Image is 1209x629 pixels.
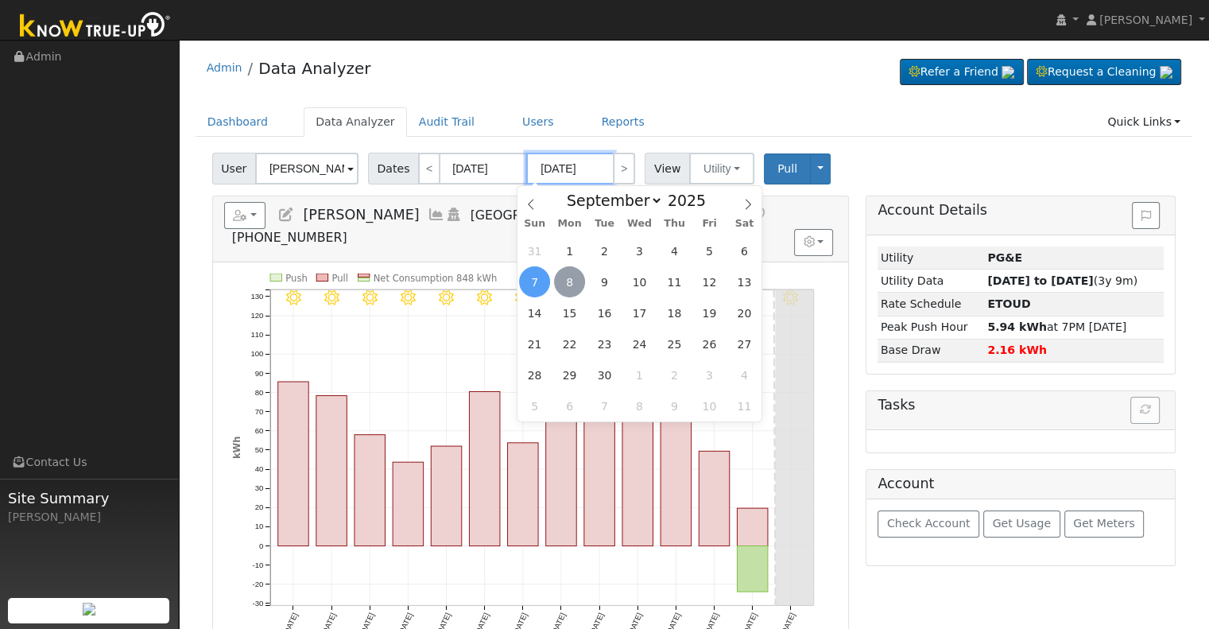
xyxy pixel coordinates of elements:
[517,219,552,229] span: Sun
[729,235,760,266] span: September 6, 2025
[589,235,620,266] span: September 2, 2025
[418,153,440,184] a: <
[554,390,585,421] span: October 6, 2025
[657,219,692,229] span: Thu
[431,446,462,546] rect: onclick=""
[661,317,692,546] rect: onclick=""
[729,266,760,297] span: September 13, 2025
[252,580,263,588] text: -20
[373,272,497,283] text: Net Consumption 848 kWh
[878,316,984,339] td: Peak Push Hour
[729,328,760,359] span: September 27, 2025
[589,297,620,328] span: September 16, 2025
[887,517,971,530] span: Check Account
[1132,202,1160,229] button: Issue History
[250,330,263,339] text: 110
[878,397,1164,414] h5: Tasks
[407,107,486,137] a: Audit Trail
[250,292,263,301] text: 130
[331,272,348,283] text: Pull
[519,297,550,328] span: September 14, 2025
[519,359,550,390] span: September 28, 2025
[878,511,979,538] button: Check Account
[212,153,256,184] span: User
[737,508,768,546] rect: onclick=""
[659,235,690,266] span: September 4, 2025
[624,359,655,390] span: October 1, 2025
[519,235,550,266] span: August 31, 2025
[993,517,1051,530] span: Get Usage
[554,266,585,297] span: September 8, 2025
[878,247,984,270] td: Utility
[764,153,811,184] button: Pull
[324,290,339,305] i: 8/26 - Clear
[428,207,445,223] a: Multi-Series Graph
[368,153,419,184] span: Dates
[254,503,263,511] text: 20
[694,359,725,390] span: October 3, 2025
[589,328,620,359] span: September 23, 2025
[1073,517,1135,530] span: Get Meters
[878,339,984,362] td: Base Draw
[259,542,263,550] text: 0
[507,443,538,546] rect: onclick=""
[252,561,263,569] text: -10
[250,349,263,358] text: 100
[445,207,463,223] a: Login As (last 01/13/2024 2:15:03 AM)
[737,546,768,592] rect: onclick=""
[878,270,984,293] td: Utility Data
[659,328,690,359] span: September 25, 2025
[8,487,170,509] span: Site Summary
[729,297,760,328] span: September 20, 2025
[12,9,179,45] img: Know True-Up
[254,387,263,396] text: 80
[254,483,263,492] text: 30
[622,390,653,546] rect: onclick=""
[663,192,720,209] input: Year
[277,207,295,223] a: Edit User (11754)
[624,297,655,328] span: September 17, 2025
[659,266,690,297] span: September 11, 2025
[983,511,1060,538] button: Get Usage
[727,219,761,229] span: Sat
[231,436,242,459] text: kWh
[659,359,690,390] span: October 2, 2025
[252,599,263,608] text: -30
[987,274,1093,287] strong: [DATE] to [DATE]
[254,464,263,473] text: 40
[83,603,95,615] img: retrieve
[362,290,378,305] i: 8/27 - MostlyClear
[659,390,690,421] span: October 9, 2025
[254,407,263,416] text: 70
[469,391,500,546] rect: onclick=""
[1064,511,1145,538] button: Get Meters
[987,344,1047,356] strong: 2.16 kWh
[393,462,424,546] rect: onclick=""
[777,162,797,175] span: Pull
[546,400,577,546] rect: onclick=""
[1027,59,1181,86] a: Request a Cleaning
[258,59,370,78] a: Data Analyzer
[624,390,655,421] span: October 8, 2025
[196,107,281,137] a: Dashboard
[692,219,727,229] span: Fri
[659,297,690,328] span: September 18, 2025
[624,266,655,297] span: September 10, 2025
[554,328,585,359] span: September 22, 2025
[254,522,263,530] text: 10
[554,235,585,266] span: September 1, 2025
[729,390,760,421] span: October 11, 2025
[277,382,308,546] rect: onclick=""
[589,359,620,390] span: September 30, 2025
[515,290,530,305] i: 8/31 - Clear
[624,328,655,359] span: September 24, 2025
[1002,66,1014,79] img: retrieve
[477,290,492,305] i: 8/30 - Clear
[8,509,170,526] div: [PERSON_NAME]
[401,290,416,305] i: 8/28 - Clear
[987,274,1137,287] span: (3y 9m)
[613,153,635,184] a: >
[519,266,550,297] span: September 7, 2025
[355,435,386,546] rect: onclick=""
[987,251,1022,264] strong: ID: 12770850, authorized: 08/03/23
